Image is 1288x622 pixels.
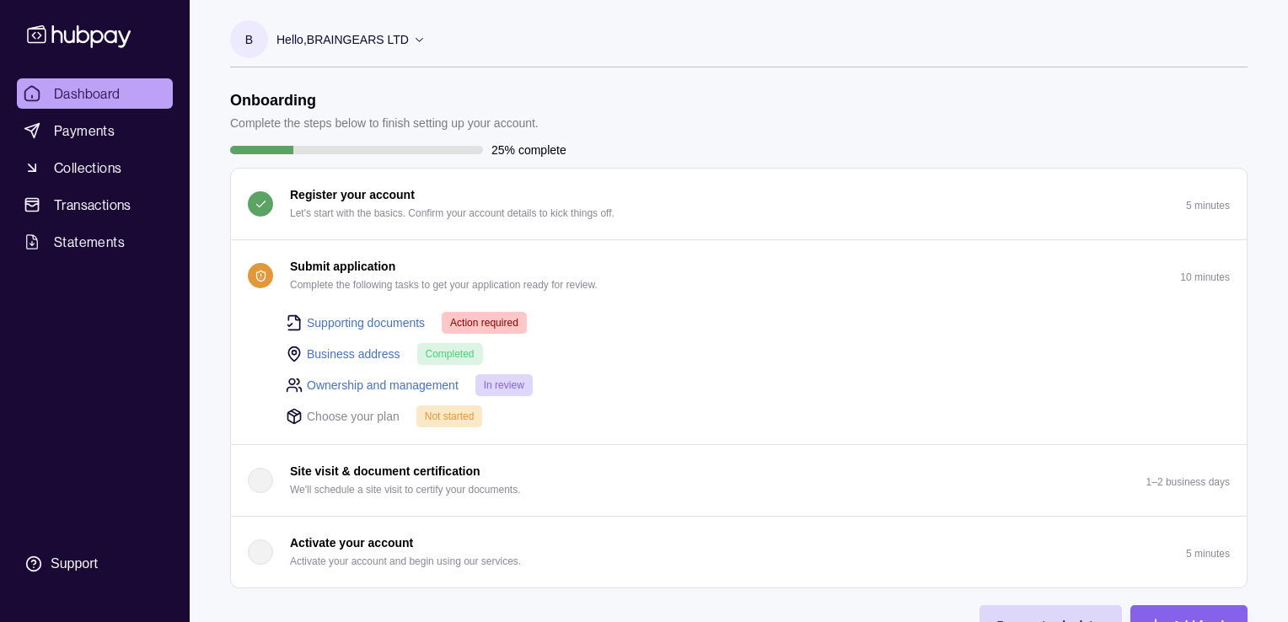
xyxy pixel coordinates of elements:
p: 1–2 business days [1146,476,1230,488]
p: Complete the following tasks to get your application ready for review. [290,276,598,294]
a: Transactions [17,190,173,220]
p: Register your account [290,185,415,204]
h1: Onboarding [230,91,539,110]
p: 5 minutes [1186,200,1230,212]
p: We'll schedule a site visit to certify your documents. [290,480,521,499]
button: Site visit & document certification We'll schedule a site visit to certify your documents.1–2 bus... [231,445,1247,516]
span: Statements [54,232,125,252]
span: Dashboard [54,83,121,104]
span: Action required [450,317,518,329]
p: 10 minutes [1180,271,1230,283]
p: Complete the steps below to finish setting up your account. [230,114,539,132]
p: Site visit & document certification [290,462,480,480]
button: Activate your account Activate your account and begin using our services.5 minutes [231,517,1247,587]
a: Collections [17,153,173,183]
p: Choose your plan [307,407,400,426]
span: Transactions [54,195,131,215]
p: Submit application [290,257,395,276]
p: Activate your account [290,534,413,552]
a: Dashboard [17,78,173,109]
p: Hello, BRAINGEARS LTD [276,30,409,49]
a: Business address [307,345,400,363]
p: B [245,30,253,49]
button: Submit application Complete the following tasks to get your application ready for review.10 minutes [231,240,1247,311]
a: Supporting documents [307,314,425,332]
p: 5 minutes [1186,548,1230,560]
p: 25% complete [491,141,566,159]
button: Register your account Let's start with the basics. Confirm your account details to kick things of... [231,169,1247,239]
a: Ownership and management [307,376,459,394]
a: Statements [17,227,173,257]
p: Activate your account and begin using our services. [290,552,521,571]
span: Collections [54,158,121,178]
span: Payments [54,121,115,141]
div: Support [51,555,98,573]
a: Support [17,546,173,582]
span: Not started [425,410,475,422]
a: Payments [17,115,173,146]
p: Let's start with the basics. Confirm your account details to kick things off. [290,204,614,223]
span: Completed [426,348,475,360]
div: Submit application Complete the following tasks to get your application ready for review.10 minutes [231,311,1247,444]
span: In review [484,379,524,391]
